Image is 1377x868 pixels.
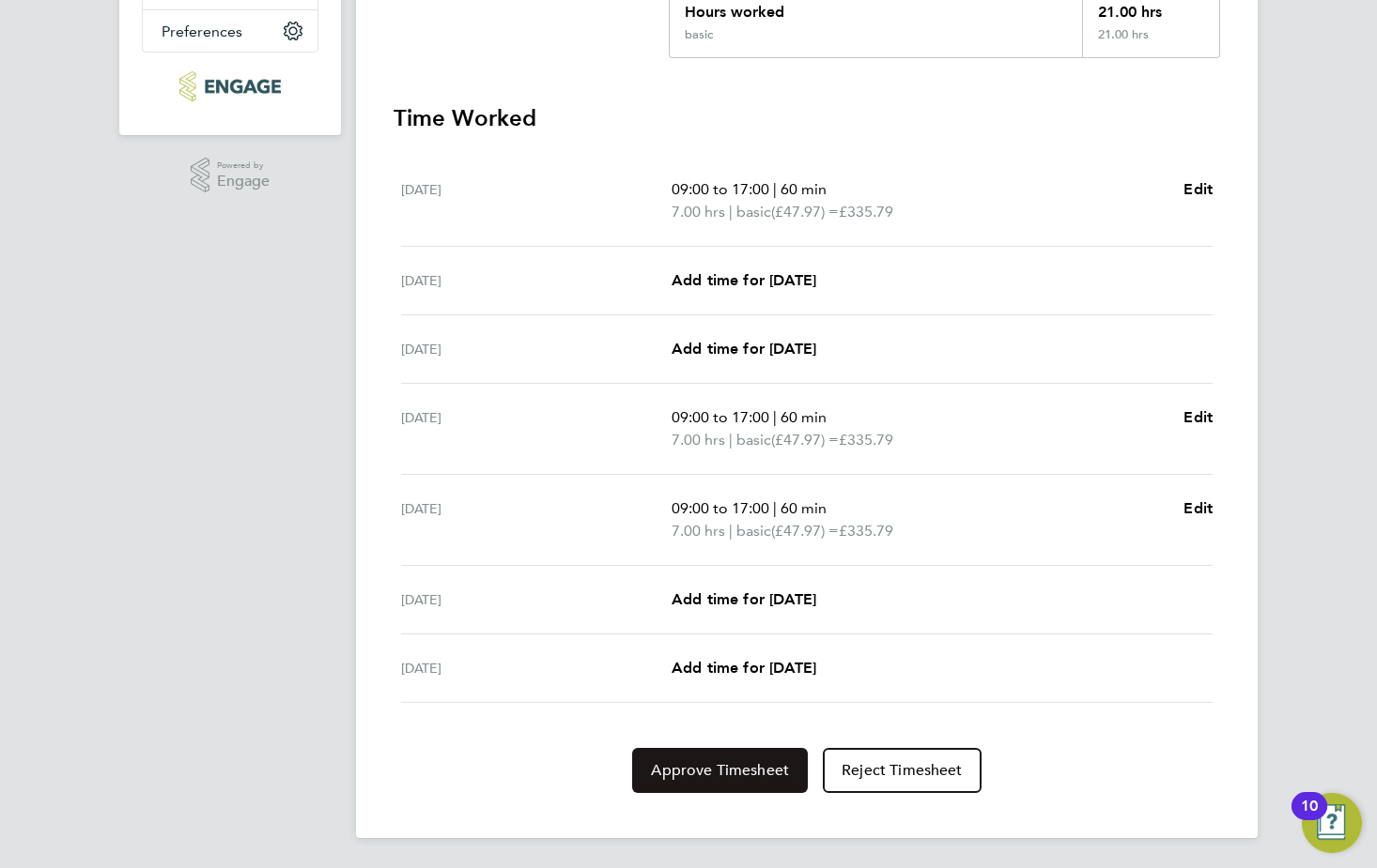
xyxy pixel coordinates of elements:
div: [DATE] [401,406,672,451]
span: | [729,522,733,540]
a: Edit [1184,178,1213,201]
span: Powered by [217,158,270,174]
span: Approve Timesheet [651,761,789,780]
div: 10 [1301,806,1318,830]
h3: Time Worked [394,103,1220,133]
span: basic [736,429,771,451]
span: Add time for [DATE] [672,271,816,289]
a: Powered byEngage [191,158,271,193]
span: 7.00 hrs [672,431,725,449]
button: Open Resource Center, 10 new notifications [1302,793,1362,853]
button: Approve Timesheet [632,748,808,793]
span: | [729,203,733,221]
span: 09:00 to 17:00 [672,408,769,426]
button: Preferences [143,10,317,52]
a: Add time for [DATE] [672,657,816,679]
div: [DATE] [401,269,672,292]
div: [DATE] [401,588,672,611]
span: Preferences [162,23,242,40]
span: 09:00 to 17:00 [672,499,769,517]
span: (£47.97) = [771,431,839,449]
span: 09:00 to 17:00 [672,180,769,198]
span: Edit [1184,499,1213,517]
div: [DATE] [401,657,672,679]
a: Add time for [DATE] [672,588,816,611]
span: 60 min [781,408,827,426]
span: £335.79 [839,431,893,449]
span: basic [736,520,771,542]
button: Reject Timesheet [823,748,982,793]
span: (£47.97) = [771,203,839,221]
a: Add time for [DATE] [672,269,816,292]
span: Edit [1184,180,1213,198]
span: (£47.97) = [771,522,839,540]
span: | [729,431,733,449]
span: Add time for [DATE] [672,590,816,608]
span: Engage [217,174,270,190]
span: 7.00 hrs [672,522,725,540]
div: [DATE] [401,338,672,360]
span: Edit [1184,408,1213,426]
div: basic [685,27,713,42]
span: | [773,408,777,426]
span: 60 min [781,180,827,198]
span: £335.79 [839,522,893,540]
a: Edit [1184,406,1213,429]
span: £335.79 [839,203,893,221]
div: 21.00 hrs [1082,27,1219,57]
span: | [773,180,777,198]
span: basic [736,201,771,223]
span: Reject Timesheet [842,761,963,780]
a: Add time for [DATE] [672,338,816,360]
span: Add time for [DATE] [672,659,816,677]
div: [DATE] [401,178,672,223]
span: 7.00 hrs [672,203,725,221]
a: Edit [1184,497,1213,520]
span: 60 min [781,499,827,517]
div: [DATE] [401,497,672,542]
span: | [773,499,777,517]
img: ncclondon-logo-retina.png [179,71,280,101]
a: Go to home page [142,71,318,101]
span: Add time for [DATE] [672,340,816,358]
